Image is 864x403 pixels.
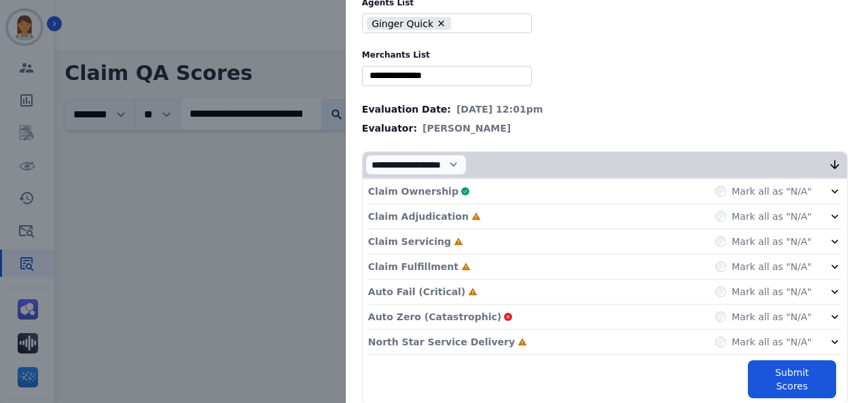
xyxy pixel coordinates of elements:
[368,285,465,299] p: Auto Fail (Critical)
[362,121,848,135] div: Evaluator:
[365,69,528,83] ul: selected options
[368,185,458,198] p: Claim Ownership
[368,310,501,324] p: Auto Zero (Catastrophic)
[368,260,458,273] p: Claim Fulfillment
[367,17,450,30] li: Ginger Quick
[368,235,451,248] p: Claim Servicing
[732,235,812,248] label: Mark all as "N/A"
[732,185,812,198] label: Mark all as "N/A"
[456,102,543,116] span: [DATE] 12:01pm
[748,360,836,398] button: Submit Scores
[732,310,812,324] label: Mark all as "N/A"
[732,335,812,349] label: Mark all as "N/A"
[362,102,848,116] div: Evaluation Date:
[362,50,848,60] label: Merchants List
[732,285,812,299] label: Mark all as "N/A"
[422,121,511,135] span: [PERSON_NAME]
[732,210,812,223] label: Mark all as "N/A"
[436,18,446,28] button: Remove Ginger Quick
[368,210,469,223] p: Claim Adjudication
[368,335,515,349] p: North Star Service Delivery
[732,260,812,273] label: Mark all as "N/A"
[365,16,523,32] ul: selected options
